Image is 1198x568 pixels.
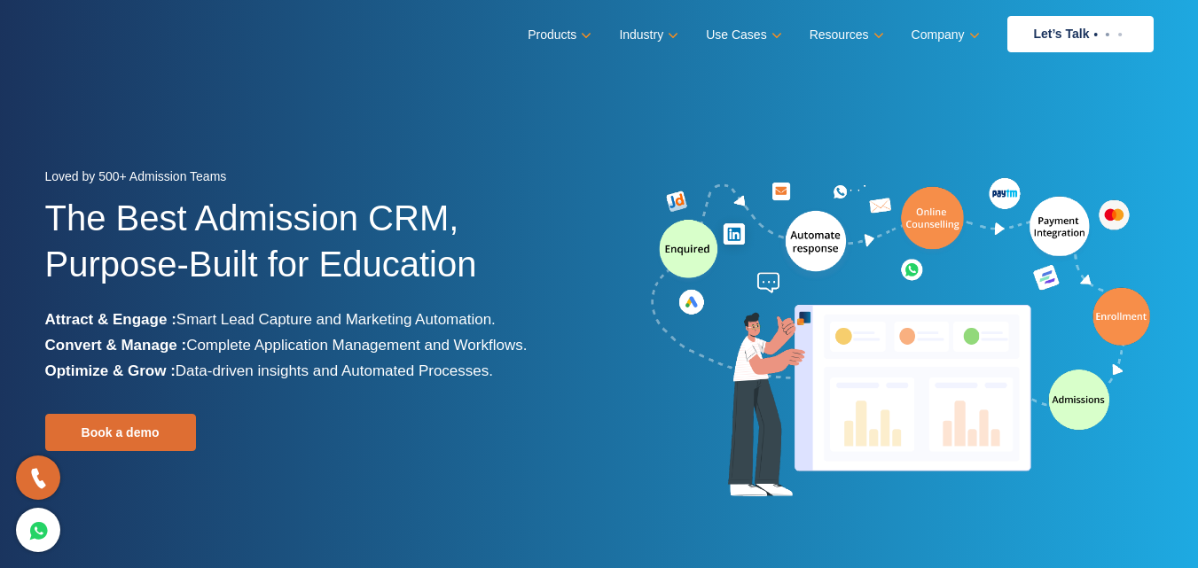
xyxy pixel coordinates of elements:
[45,362,176,379] b: Optimize & Grow :
[45,337,187,354] b: Convert & Manage :
[45,195,586,307] h1: The Best Admission CRM, Purpose-Built for Education
[186,337,527,354] span: Complete Application Management and Workflows.
[176,362,493,379] span: Data-driven insights and Automated Processes.
[619,22,675,48] a: Industry
[912,22,976,48] a: Company
[1007,16,1154,52] a: Let’s Talk
[45,164,586,195] div: Loved by 500+ Admission Teams
[648,174,1154,504] img: admission-software-home-page-header
[45,311,176,328] b: Attract & Engage :
[810,22,881,48] a: Resources
[45,414,196,451] a: Book a demo
[528,22,588,48] a: Products
[176,311,496,328] span: Smart Lead Capture and Marketing Automation.
[706,22,778,48] a: Use Cases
